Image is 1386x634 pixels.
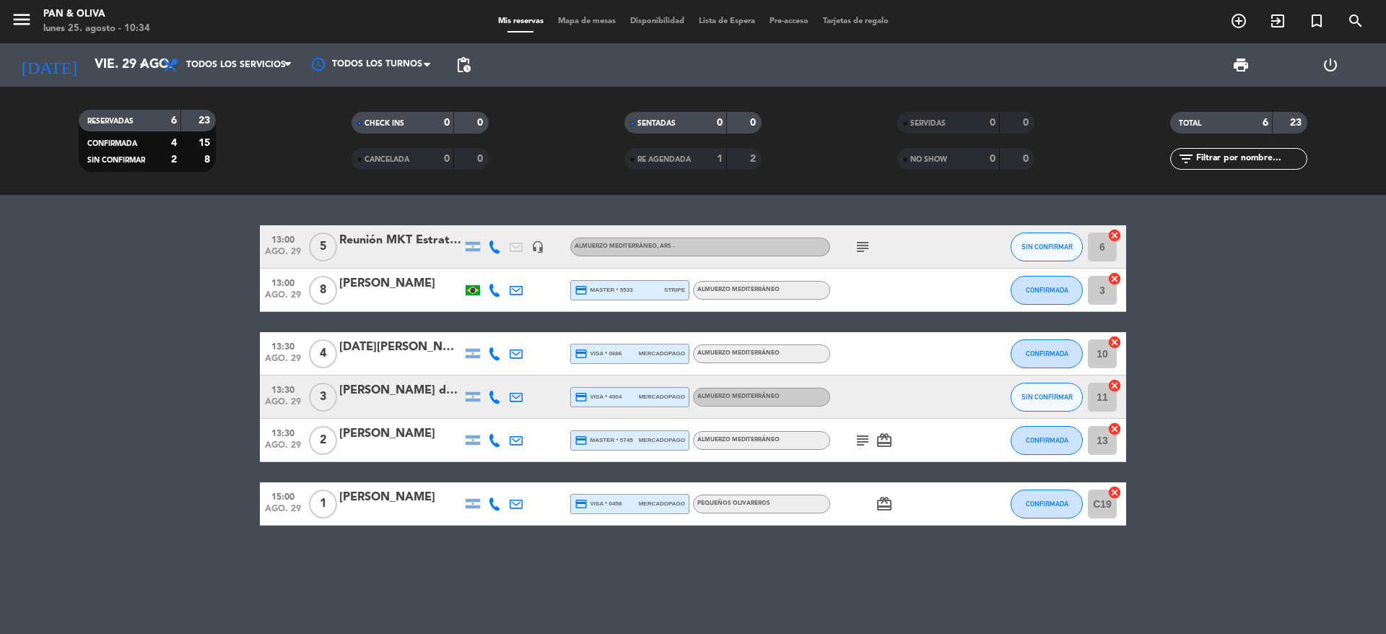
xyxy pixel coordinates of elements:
[1011,490,1083,518] button: CONFIRMADA
[11,49,87,81] i: [DATE]
[11,9,32,30] i: menu
[1107,272,1122,286] i: cancel
[265,230,301,247] span: 13:00
[762,17,816,25] span: Pre-acceso
[1177,150,1195,168] i: filter_list
[1347,12,1364,30] i: search
[854,432,871,449] i: subject
[1107,335,1122,349] i: cancel
[575,434,588,447] i: credit_card
[309,339,337,368] span: 4
[575,347,588,360] i: credit_card
[575,434,633,447] span: master * 5745
[750,154,759,164] strong: 2
[664,285,685,295] span: stripe
[1195,151,1307,167] input: Filtrar por nombre...
[1290,118,1304,128] strong: 23
[87,157,145,164] span: SIN CONFIRMAR
[1011,339,1083,368] button: CONFIRMADA
[1322,56,1339,74] i: power_settings_new
[639,392,685,401] span: mercadopago
[575,498,622,511] span: visa * 0458
[1308,12,1325,30] i: turned_in_not
[309,276,337,305] span: 8
[717,154,723,164] strong: 1
[1023,154,1032,164] strong: 0
[910,156,947,163] span: NO SHOW
[339,231,462,250] div: Reunión MKT Estratégico
[87,118,134,125] span: RESERVADAS
[309,490,337,518] span: 1
[639,499,685,508] span: mercadopago
[11,9,32,35] button: menu
[455,56,472,74] span: pending_actions
[265,504,301,521] span: ago. 29
[309,233,337,261] span: 5
[365,120,404,127] span: CHECK INS
[265,247,301,264] span: ago. 29
[750,118,759,128] strong: 0
[204,155,213,165] strong: 8
[990,118,995,128] strong: 0
[491,17,551,25] span: Mis reservas
[575,243,674,249] span: Almuerzo Mediterráneo
[854,238,871,256] i: subject
[623,17,692,25] span: Disponibilidad
[309,383,337,412] span: 3
[199,116,213,126] strong: 23
[575,498,588,511] i: credit_card
[575,284,633,297] span: master * 5533
[265,397,301,414] span: ago. 29
[171,138,177,148] strong: 4
[1026,349,1068,357] span: CONFIRMADA
[339,274,462,293] div: [PERSON_NAME]
[1263,118,1268,128] strong: 6
[171,155,177,165] strong: 2
[265,337,301,354] span: 13:30
[697,350,780,356] span: Almuerzo Mediterráneo
[1026,500,1068,508] span: CONFIRMADA
[339,425,462,443] div: [PERSON_NAME]
[639,435,685,445] span: mercadopago
[1107,422,1122,436] i: cancel
[575,284,588,297] i: credit_card
[1286,43,1375,87] div: LOG OUT
[309,426,337,455] span: 2
[816,17,896,25] span: Tarjetas de regalo
[639,349,685,358] span: mercadopago
[339,488,462,507] div: [PERSON_NAME]
[265,381,301,397] span: 13:30
[199,138,213,148] strong: 15
[657,243,674,249] span: , ARS -
[1230,12,1247,30] i: add_circle_outline
[477,154,486,164] strong: 0
[697,500,770,506] span: Pequeños Olivareros
[265,274,301,290] span: 13:00
[87,140,137,147] span: CONFIRMADA
[990,154,995,164] strong: 0
[134,56,152,74] i: arrow_drop_down
[876,432,893,449] i: card_giftcard
[444,154,450,164] strong: 0
[717,118,723,128] strong: 0
[910,120,946,127] span: SERVIDAS
[1023,118,1032,128] strong: 0
[339,338,462,357] div: [DATE][PERSON_NAME]
[1107,378,1122,393] i: cancel
[1269,12,1286,30] i: exit_to_app
[171,116,177,126] strong: 6
[339,381,462,400] div: [PERSON_NAME] de la Llana
[1232,56,1250,74] span: print
[637,156,691,163] span: RE AGENDADA
[697,437,780,443] span: Almuerzo Mediterráneo
[1011,426,1083,455] button: CONFIRMADA
[1179,120,1201,127] span: TOTAL
[1021,243,1073,251] span: SIN CONFIRMAR
[1011,383,1083,412] button: SIN CONFIRMAR
[265,440,301,457] span: ago. 29
[265,290,301,307] span: ago. 29
[365,156,409,163] span: CANCELADA
[186,60,286,70] span: Todos los servicios
[637,120,676,127] span: SENTADAS
[575,391,588,404] i: credit_card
